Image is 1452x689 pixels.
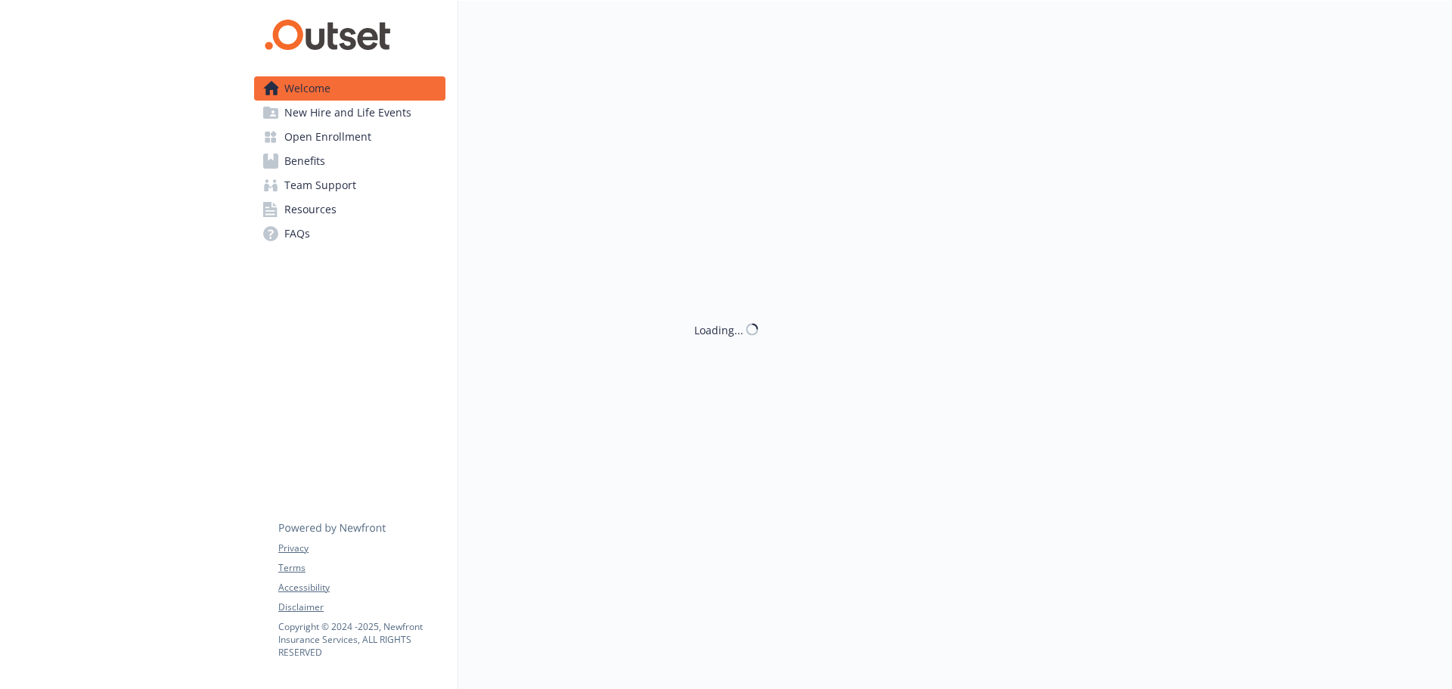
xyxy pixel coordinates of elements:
a: New Hire and Life Events [254,101,445,125]
a: Accessibility [278,581,445,594]
a: Benefits [254,149,445,173]
span: Welcome [284,76,330,101]
span: FAQs [284,222,310,246]
a: Disclaimer [278,601,445,614]
span: Team Support [284,173,356,197]
a: Resources [254,197,445,222]
a: Privacy [278,542,445,555]
div: Loading... [694,321,743,337]
a: Welcome [254,76,445,101]
p: Copyright © 2024 - 2025 , Newfront Insurance Services, ALL RIGHTS RESERVED [278,620,445,659]
span: Resources [284,197,337,222]
a: Team Support [254,173,445,197]
span: New Hire and Life Events [284,101,411,125]
a: Open Enrollment [254,125,445,149]
span: Open Enrollment [284,125,371,149]
span: Benefits [284,149,325,173]
a: Terms [278,561,445,575]
a: FAQs [254,222,445,246]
